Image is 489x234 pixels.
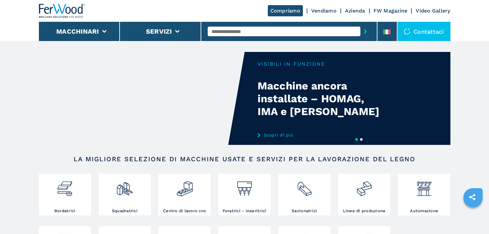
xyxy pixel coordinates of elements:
[404,28,410,35] img: Contattaci
[112,208,138,214] h3: Squadratrici
[176,175,193,197] img: centro_di_lavoro_cnc_2.png
[338,174,390,215] a: Linee di produzione
[56,175,73,197] img: bordatrici_1.png
[356,175,373,197] img: linee_di_produzione_2.png
[462,205,484,229] iframe: Chat
[258,132,384,138] a: Scopri di più
[146,28,172,35] button: Servizi
[360,138,363,141] button: 2
[223,208,267,214] h3: Foratrici - inseritrici
[398,174,450,215] a: Automazione
[355,138,358,141] button: 1
[39,4,85,18] img: Ferwood
[410,208,438,214] h3: Automazione
[311,8,337,14] a: Vendiamo
[158,174,211,215] a: Centro di lavoro cnc
[39,52,245,145] video: Your browser does not support the video tag.
[278,174,331,215] a: Sezionatrici
[56,28,99,35] button: Macchinari
[59,155,430,163] h2: LA MIGLIORE SELEZIONE DI MACCHINE USATE E SERVIZI PER LA LAVORAZIONE DEL LEGNO
[343,208,386,214] h3: Linee di produzione
[296,175,313,197] img: sezionatrici_2.png
[292,208,317,214] h3: Sezionatrici
[360,24,370,39] button: submit-button
[416,8,450,14] a: Video Gallery
[163,208,206,214] h3: Centro di lavoro cnc
[218,174,270,215] a: Foratrici - inseritrici
[397,22,450,41] div: Contattaci
[268,5,303,16] a: Compriamo
[54,208,76,214] h3: Bordatrici
[99,174,151,215] a: Squadratrici
[345,8,365,14] a: Azienda
[374,8,408,14] a: FW Magazine
[116,175,133,197] img: squadratrici_2.png
[464,189,480,205] a: sharethis
[39,174,91,215] a: Bordatrici
[416,175,433,197] img: automazione.png
[236,175,253,197] img: foratrici_inseritrici_2.png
